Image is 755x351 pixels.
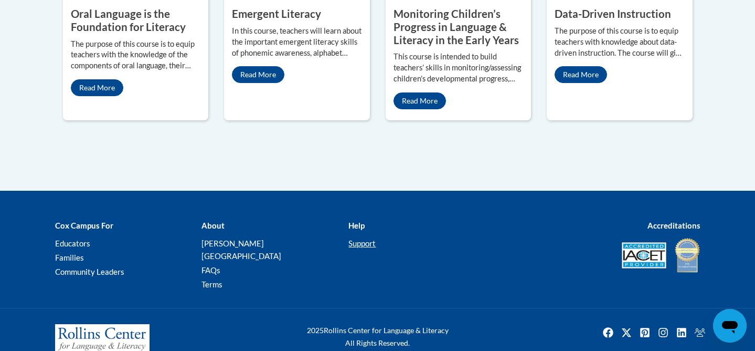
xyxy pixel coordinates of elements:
[655,324,672,341] a: Instagram
[71,79,123,96] a: Read More
[348,239,376,248] a: Support
[600,324,616,341] img: Facebook icon
[636,324,653,341] img: Pinterest icon
[647,221,700,230] b: Accreditations
[55,253,84,262] a: Families
[394,51,524,85] p: This course is intended to build teachers’ skills in monitoring/assessing children’s developmenta...
[55,221,113,230] b: Cox Campus For
[636,324,653,341] a: Pinterest
[394,92,446,109] a: Read More
[692,324,708,341] img: Facebook group icon
[673,324,690,341] a: Linkedin
[201,239,281,261] a: [PERSON_NAME][GEOGRAPHIC_DATA]
[232,66,284,83] a: Read More
[674,237,700,274] img: IDA® Accredited
[268,324,488,349] div: Rollins Center for Language & Literacy All Rights Reserved.
[555,7,671,20] property: Data-Driven Instruction
[232,7,321,20] property: Emergent Literacy
[55,239,90,248] a: Educators
[655,324,672,341] img: Instagram icon
[692,324,708,341] a: Facebook Group
[713,309,747,343] iframe: Button to launch messaging window
[394,7,519,46] property: Monitoring Children’s Progress in Language & Literacy in the Early Years
[201,221,225,230] b: About
[618,324,635,341] a: Twitter
[348,221,365,230] b: Help
[600,324,616,341] a: Facebook
[71,39,201,72] p: The purpose of this course is to equip teachers with the knowledge of the components of oral lang...
[555,26,685,59] p: The purpose of this course is to equip teachers with knowledge about data-driven instruction. The...
[673,324,690,341] img: LinkedIn icon
[555,66,607,83] a: Read More
[71,7,186,33] property: Oral Language is the Foundation for Literacy
[622,242,666,269] img: Accredited IACET® Provider
[618,324,635,341] img: Twitter icon
[201,280,222,289] a: Terms
[55,267,124,276] a: Community Leaders
[201,265,220,275] a: FAQs
[307,326,324,335] span: 2025
[232,26,362,59] p: In this course, teachers will learn about the important emergent literacy skills of phonemic awar...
